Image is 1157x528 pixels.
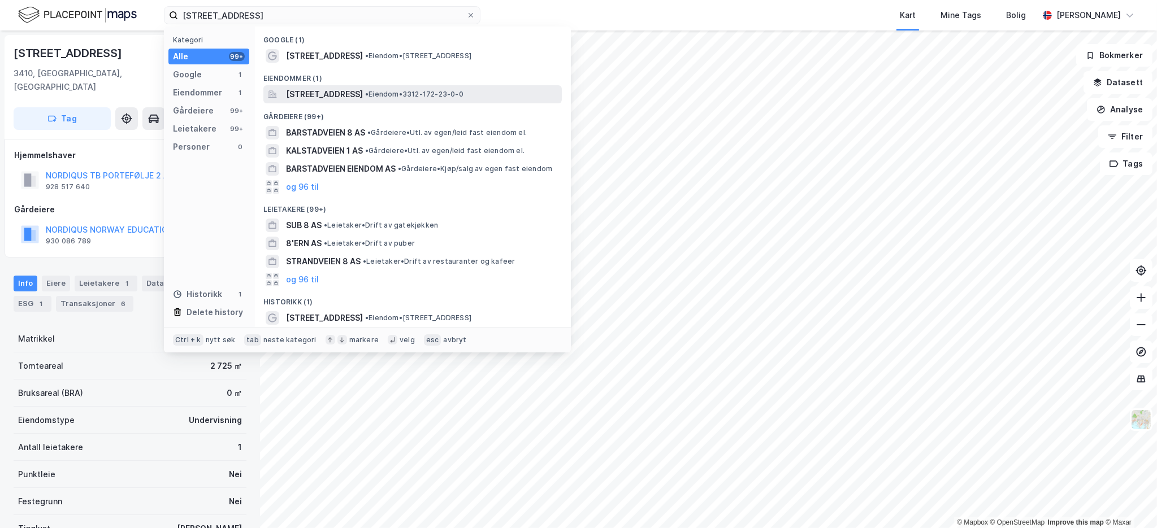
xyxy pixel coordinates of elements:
div: Eiendommer (1) [254,65,571,85]
div: 99+ [229,124,245,133]
div: 0 ㎡ [227,386,242,400]
span: BARSTADVEIEN EIENDOM AS [286,162,396,176]
div: 3410, [GEOGRAPHIC_DATA], [GEOGRAPHIC_DATA] [14,67,201,94]
div: Ctrl + k [173,334,203,346]
div: Eiendomstype [18,413,75,427]
div: Google [173,68,202,81]
div: 6 [118,298,129,309]
button: Analyse [1087,98,1152,121]
div: 928 517 640 [46,182,90,191]
div: 1 [238,440,242,454]
div: Kart [900,8,916,22]
a: Improve this map [1048,518,1104,526]
span: • [324,239,327,247]
button: Tag [14,107,111,130]
div: Historikk (1) [254,289,571,309]
div: Google (1) [254,27,571,47]
a: OpenStreetMap [990,518,1045,526]
img: logo.f888ab2527a4732fd821a326f86c7f29.svg [18,5,137,25]
span: • [365,313,369,322]
div: 0 [236,142,245,151]
div: 1 [236,88,245,97]
span: [STREET_ADDRESS] [286,49,363,63]
span: Gårdeiere • Utl. av egen/leid fast eiendom el. [367,128,527,137]
div: Gårdeiere (99+) [254,103,571,124]
div: esc [424,334,441,346]
div: velg [400,335,415,344]
div: Leietakere [173,122,216,136]
div: 1 [36,298,47,309]
div: Info [14,276,37,291]
div: 99+ [229,106,245,115]
span: SUB 8 AS [286,219,322,232]
div: Hjemmelshaver [14,149,246,162]
div: markere [349,335,379,344]
div: Mine Tags [941,8,981,22]
div: Nei [229,495,242,508]
div: Historikk [173,287,222,301]
div: Bruksareal (BRA) [18,386,83,400]
span: STRANDVEIEN 8 AS [286,255,361,268]
span: • [365,146,369,155]
span: Eiendom • [STREET_ADDRESS] [365,313,471,322]
div: nytt søk [206,335,236,344]
span: Leietaker • Drift av restauranter og kafeer [363,257,515,266]
span: • [363,257,366,265]
span: Gårdeiere • Kjøp/salg av egen fast eiendom [398,164,552,173]
span: KALSTADVEIEN 1 AS [286,144,363,158]
div: Alle [173,50,188,63]
button: Filter [1098,125,1152,148]
div: [PERSON_NAME] [1056,8,1121,22]
div: 1 [236,290,245,299]
div: Eiere [42,276,70,291]
div: Eiendommer [173,86,222,99]
span: • [365,90,369,98]
button: og 96 til [286,180,319,194]
iframe: Chat Widget [1100,474,1157,528]
span: 8'ERN AS [286,237,322,250]
img: Z [1130,409,1152,430]
span: • [365,51,369,60]
span: Gårdeiere • Utl. av egen/leid fast eiendom el. [365,146,525,155]
span: • [324,221,327,229]
div: Leietakere (99+) [254,196,571,216]
button: og 96 til [286,273,319,286]
div: Delete history [187,306,243,319]
div: Kategori [173,36,249,44]
div: Leietakere [75,276,137,291]
input: Søk på adresse, matrikkel, gårdeiere, leietakere eller personer [178,7,466,24]
button: Datasett [1084,71,1152,94]
span: • [367,128,371,137]
div: 2 725 ㎡ [210,359,242,373]
div: [STREET_ADDRESS] [14,44,124,62]
div: Datasett [142,276,184,291]
button: Tags [1100,152,1152,175]
span: Leietaker • Drift av puber [324,239,415,248]
span: Eiendom • 3312-172-23-0-0 [365,90,463,99]
div: Antall leietakere [18,440,83,454]
div: Personer [173,140,210,154]
div: Tomteareal [18,359,63,373]
div: 1 [236,70,245,79]
span: Eiendom • [STREET_ADDRESS] [365,51,471,60]
div: Kontrollprogram for chat [1100,474,1157,528]
div: tab [244,334,261,346]
div: Punktleie [18,468,55,481]
div: Nei [229,468,242,481]
a: Mapbox [957,518,988,526]
div: Transaksjoner [56,296,133,312]
div: Matrikkel [18,332,55,346]
div: 99+ [229,52,245,61]
div: Festegrunn [18,495,62,508]
div: neste kategori [263,335,317,344]
span: [STREET_ADDRESS] [286,311,363,325]
span: • [398,164,401,173]
div: Gårdeiere [14,203,246,216]
div: avbryt [443,335,466,344]
span: Leietaker • Drift av gatekjøkken [324,221,438,230]
div: Undervisning [189,413,242,427]
span: BARSTADVEIEN 8 AS [286,126,365,139]
span: [STREET_ADDRESS] [286,88,363,101]
div: ESG [14,296,51,312]
div: 930 086 789 [46,237,91,246]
